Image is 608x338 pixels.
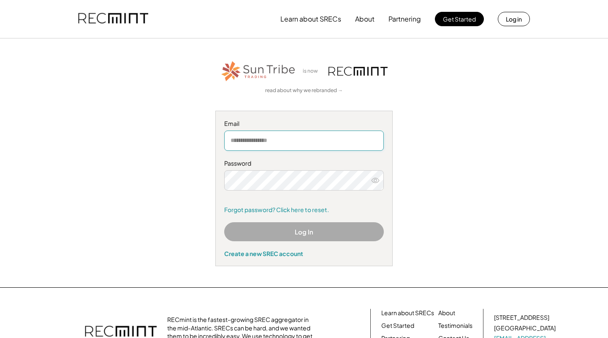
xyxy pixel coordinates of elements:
div: Password [224,159,384,168]
button: Learn about SRECs [280,11,341,27]
img: recmint-logotype%403x.png [328,67,388,76]
div: [GEOGRAPHIC_DATA] [494,324,556,333]
div: is now [301,68,324,75]
button: About [355,11,375,27]
a: read about why we rebranded → [265,87,343,94]
div: [STREET_ADDRESS] [494,313,549,322]
a: About [438,309,455,317]
img: STT_Horizontal_Logo%2B-%2BColor.png [220,60,296,83]
a: Get Started [381,322,414,330]
img: recmint-logotype%403x.png [78,5,148,33]
div: Create a new SREC account [224,250,384,257]
button: Log in [498,12,530,26]
a: Learn about SRECs [381,309,434,317]
button: Get Started [435,12,484,26]
button: Partnering [388,11,421,27]
a: Testimonials [438,322,472,330]
button: Log In [224,222,384,241]
div: Email [224,120,384,128]
a: Forgot password? Click here to reset. [224,206,384,214]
